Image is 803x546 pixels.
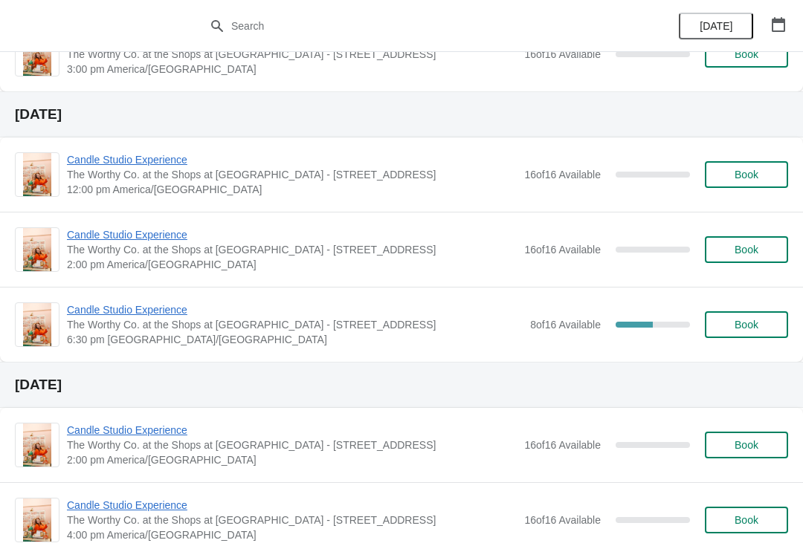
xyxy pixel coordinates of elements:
span: 16 of 16 Available [524,514,601,526]
button: Book [705,311,788,338]
span: The Worthy Co. at the Shops at [GEOGRAPHIC_DATA] - [STREET_ADDRESS] [67,513,517,527]
span: 8 of 16 Available [530,319,601,331]
button: [DATE] [679,13,753,39]
span: Candle Studio Experience [67,152,517,167]
span: Candle Studio Experience [67,302,523,317]
span: 3:00 pm America/[GEOGRAPHIC_DATA] [67,62,517,77]
img: Candle Studio Experience | The Worthy Co. at the Shops at Clearfork - 5008 Gage Ave. | 6:30 pm Am... [23,303,52,346]
span: The Worthy Co. at the Shops at [GEOGRAPHIC_DATA] - [STREET_ADDRESS] [67,47,517,62]
span: 2:00 pm America/[GEOGRAPHIC_DATA] [67,452,517,467]
span: Book [735,244,758,256]
img: Candle Studio Experience | The Worthy Co. at the Shops at Clearfork - 5008 Gage Ave. | 2:00 pm Am... [23,423,52,467]
span: Candle Studio Experience [67,498,517,513]
span: 2:00 pm America/[GEOGRAPHIC_DATA] [67,257,517,272]
span: Book [735,169,758,181]
span: 16 of 16 Available [524,244,601,256]
button: Book [705,41,788,68]
span: The Worthy Co. at the Shops at [GEOGRAPHIC_DATA] - [STREET_ADDRESS] [67,167,517,182]
h2: [DATE] [15,377,788,392]
img: Candle Studio Experience | The Worthy Co. at the Shops at Clearfork - 5008 Gage Ave. | 4:00 pm Am... [23,498,52,542]
h2: [DATE] [15,107,788,122]
button: Book [705,161,788,188]
span: 16 of 16 Available [524,169,601,181]
img: Candle Studio Experience | The Worthy Co. at the Shops at Clearfork - 5008 Gage Ave. | 2:00 pm Am... [23,228,52,271]
span: The Worthy Co. at the Shops at [GEOGRAPHIC_DATA] - [STREET_ADDRESS] [67,242,517,257]
span: 6:30 pm [GEOGRAPHIC_DATA]/[GEOGRAPHIC_DATA] [67,332,523,347]
button: Book [705,507,788,533]
input: Search [230,13,602,39]
span: The Worthy Co. at the Shops at [GEOGRAPHIC_DATA] - [STREET_ADDRESS] [67,438,517,452]
button: Book [705,236,788,263]
img: Candle Studio Experience | The Worthy Co. at the Shops at Clearfork - 5008 Gage Ave. | 12:00 pm A... [23,153,52,196]
span: Book [735,48,758,60]
span: 12:00 pm America/[GEOGRAPHIC_DATA] [67,182,517,197]
span: Candle Studio Experience [67,227,517,242]
button: Book [705,432,788,458]
span: The Worthy Co. at the Shops at [GEOGRAPHIC_DATA] - [STREET_ADDRESS] [67,317,523,332]
span: Book [735,439,758,451]
span: 4:00 pm America/[GEOGRAPHIC_DATA] [67,527,517,542]
span: Candle Studio Experience [67,423,517,438]
span: Book [735,514,758,526]
span: [DATE] [700,20,732,32]
span: 16 of 16 Available [524,48,601,60]
img: Candle Studio Experience | The Worthy Co. at the Shops at Clearfork - 5008 Gage Ave. | 3:00 pm Am... [23,33,52,76]
span: Book [735,319,758,331]
span: 16 of 16 Available [524,439,601,451]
